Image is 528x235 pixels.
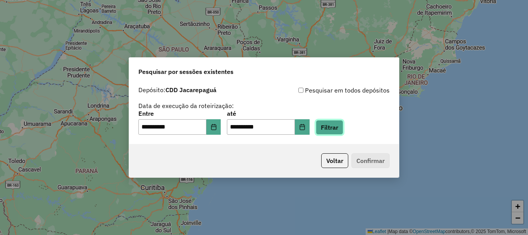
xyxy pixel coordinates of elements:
[206,119,221,135] button: Choose Date
[295,119,310,135] button: Choose Date
[165,86,216,94] strong: CDD Jacarepaguá
[264,86,390,95] div: Pesquisar em todos depósitos
[138,67,233,76] span: Pesquisar por sessões existentes
[227,109,309,118] label: até
[138,85,216,94] label: Depósito:
[321,153,348,168] button: Voltar
[316,120,343,135] button: Filtrar
[138,109,221,118] label: Entre
[138,101,234,110] label: Data de execução da roteirização:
